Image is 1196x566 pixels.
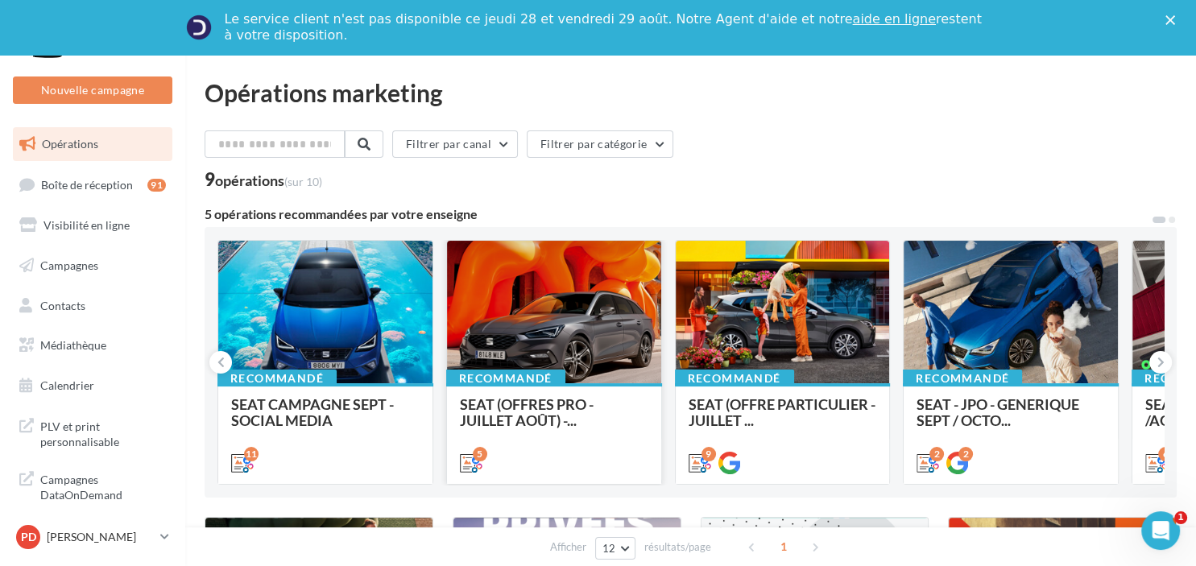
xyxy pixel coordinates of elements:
div: Le service client n'est pas disponible ce jeudi 28 et vendredi 29 août. Notre Agent d'aide et not... [225,11,985,43]
span: SEAT (OFFRE PARTICULIER - JUILLET ... [689,395,875,429]
div: Recommandé [217,370,337,387]
span: SEAT - JPO - GENERIQUE SEPT / OCTO... [917,395,1079,429]
a: aide en ligne [852,11,935,27]
button: Filtrer par catégorie [527,130,673,158]
div: 2 [958,447,973,461]
div: 9 [701,447,716,461]
a: Boîte de réception91 [10,167,176,202]
button: Nouvelle campagne [13,76,172,104]
div: Opérations marketing [205,81,1177,105]
span: Boîte de réception [41,177,133,191]
button: 12 [595,537,636,560]
span: SEAT CAMPAGNE SEPT - SOCIAL MEDIA [231,395,394,429]
a: Contacts [10,289,176,323]
span: Opérations [42,137,98,151]
p: [PERSON_NAME] [47,529,154,545]
a: Calendrier [10,369,176,403]
a: PD [PERSON_NAME] [13,522,172,552]
a: Campagnes DataOnDemand [10,462,176,510]
span: 1 [771,534,797,560]
span: Campagnes DataOnDemand [40,469,166,503]
span: SEAT (OFFRES PRO - JUILLET AOÛT) -... [460,395,594,429]
span: Visibilité en ligne [43,218,130,232]
a: Médiathèque [10,328,176,362]
span: Afficher [550,539,586,555]
div: Recommandé [903,370,1022,387]
div: 5 [473,447,487,461]
div: opérations [215,173,322,188]
div: 5 opérations recommandées par votre enseigne [205,208,1151,221]
span: PD [21,529,36,545]
span: résultats/page [644,539,711,555]
div: Recommandé [446,370,565,387]
span: Contacts [40,298,85,312]
button: Filtrer par canal [392,130,518,158]
div: Recommandé [675,370,794,387]
a: Campagnes [10,249,176,283]
a: Visibilité en ligne [10,209,176,242]
span: Campagnes [40,258,98,272]
span: Médiathèque [40,338,106,352]
a: Opérations [10,127,176,161]
div: 2 [929,447,944,461]
span: PLV et print personnalisable [40,415,166,450]
iframe: Intercom live chat [1141,511,1180,550]
div: 11 [244,447,259,461]
span: (sur 10) [284,175,322,188]
span: Calendrier [40,378,94,392]
div: 6 [1158,447,1173,461]
div: 9 [205,171,322,188]
span: 12 [602,542,616,555]
div: 91 [147,179,166,192]
a: PLV et print personnalisable [10,409,176,457]
img: Profile image for Service-Client [186,14,212,40]
div: Fermer [1165,14,1182,24]
span: 1 [1174,511,1187,524]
